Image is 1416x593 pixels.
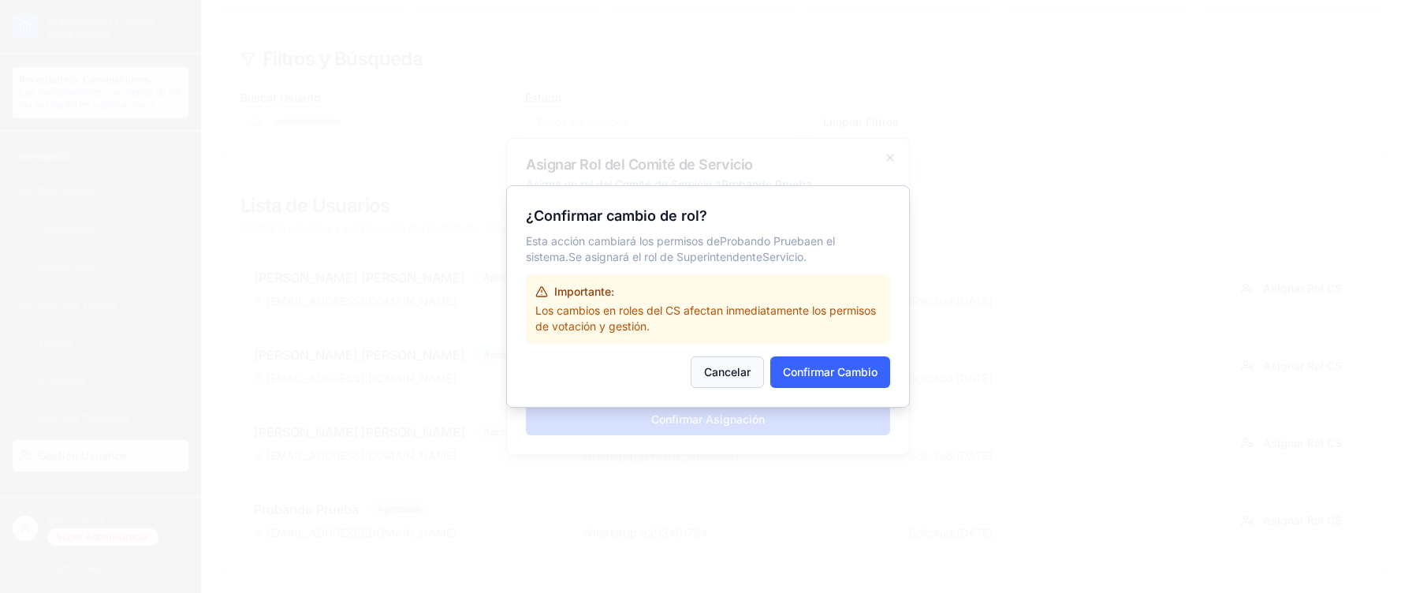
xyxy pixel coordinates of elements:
[554,284,614,300] span: Importante:
[535,303,881,334] p: Los cambios en roles del CS afectan inmediatamente los permisos de votación y gestión.
[526,205,890,227] h2: ¿Confirmar cambio de rol?
[526,233,890,344] p: Esta acción cambiará los permisos de Probando Prueba en el sistema. Se asignará el rol de Superin...
[770,356,890,388] button: Confirmar Cambio
[691,356,764,388] button: Cancelar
